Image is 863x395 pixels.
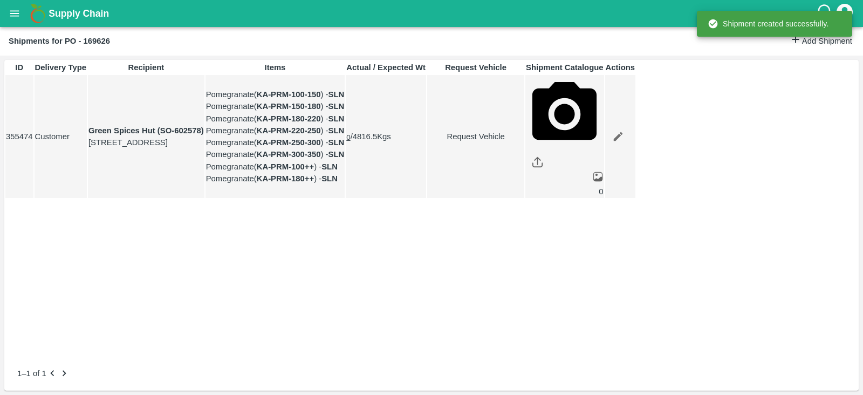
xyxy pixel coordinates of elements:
[257,138,321,147] b: KA-PRM-250-300
[206,173,345,185] p: Pomegranate ( ) -
[35,63,86,72] b: Delivery Type
[128,63,164,72] b: Recipient
[606,63,635,72] b: Actions
[2,1,27,26] button: open drawer
[9,37,110,45] b: Shipments for PO - 169626
[49,8,109,19] b: Supply Chain
[428,131,524,142] a: Request Vehicle
[27,3,49,24] img: logo
[328,138,345,147] strong: SLN
[265,63,286,72] b: Items
[257,114,321,123] b: KA-PRM-180-220
[321,162,338,171] strong: SLN
[532,156,543,168] img: share
[49,6,816,21] a: Supply Chain
[526,63,604,72] b: Shipment Catalogue
[257,150,321,159] b: KA-PRM-300-350
[88,137,204,148] p: [STREET_ADDRESS]
[88,126,204,135] strong: Green Spices Hut (SO-602578)
[206,100,345,112] p: Pomegranate ( ) -
[328,114,345,123] strong: SLN
[206,137,345,148] p: Pomegranate ( ) -
[257,126,321,135] b: KA-PRM-220-250
[17,367,46,379] p: 1–1 of 1
[15,63,23,72] b: ID
[5,75,33,199] td: 355474
[206,148,345,160] p: Pomegranate ( ) -
[328,150,345,159] strong: SLN
[328,102,345,111] strong: SLN
[346,131,426,142] p: / 4816.5 Kgs
[346,63,426,72] b: Actual / Expected Wt
[257,90,321,99] b: KA-PRM-100-150
[606,124,631,149] a: Edit
[445,63,506,72] b: Request Vehicle
[835,2,854,25] div: account of current user
[328,90,345,99] strong: SLN
[328,126,345,135] strong: SLN
[206,161,345,173] p: Pomegranate ( ) -
[257,174,314,183] b: KA-PRM-180++
[790,33,852,49] a: Add Shipment
[321,174,338,183] strong: SLN
[346,133,350,141] button: 0
[35,75,87,199] td: Customer
[708,14,828,33] div: Shipment created successfully.
[206,113,345,125] p: Pomegranate ( ) -
[816,4,835,23] div: customer-support
[592,171,604,182] img: preview
[526,186,604,197] div: 0
[257,162,314,171] b: KA-PRM-100++
[257,102,321,111] b: KA-PRM-150-180
[206,88,345,100] p: Pomegranate ( ) -
[206,125,345,137] p: Pomegranate ( ) -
